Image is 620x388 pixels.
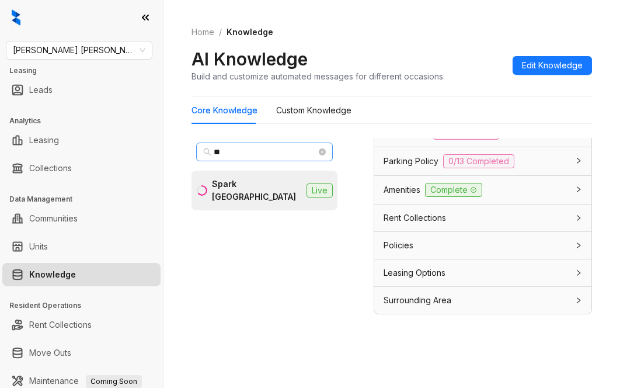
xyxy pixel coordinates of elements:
span: 0/13 Completed [443,154,514,168]
span: collapsed [575,269,582,276]
span: collapsed [575,214,582,221]
div: Policies [374,232,591,259]
div: Surrounding Area [374,287,591,314]
span: Rent Collections [384,212,446,224]
div: Custom Knowledge [276,104,351,117]
span: Leasing Options [384,266,445,279]
li: Collections [2,157,161,180]
span: Edit Knowledge [522,59,583,72]
span: Policies [384,239,413,252]
div: Spark [GEOGRAPHIC_DATA] [212,178,302,203]
span: search [203,148,211,156]
li: Leasing [2,129,161,152]
span: Knowledge [227,27,273,37]
a: Move Outs [29,341,71,365]
h3: Leasing [9,65,163,76]
li: / [219,26,222,39]
span: Amenities [384,183,420,196]
a: Leads [29,78,53,102]
span: collapsed [575,242,582,249]
a: Rent Collections [29,313,92,337]
div: Build and customize automated messages for different occasions. [191,70,445,82]
span: collapsed [575,297,582,304]
div: Rent Collections [374,205,591,231]
span: close-circle [319,148,326,155]
li: Communities [2,207,161,230]
span: Live [306,183,333,198]
h2: AI Knowledge [191,48,308,70]
span: Surrounding Area [384,294,451,307]
button: Edit Knowledge [513,56,592,75]
li: Rent Collections [2,313,161,337]
div: Core Knowledge [191,104,257,117]
a: Units [29,235,48,258]
li: Knowledge [2,263,161,286]
span: Complete [425,183,482,197]
a: Communities [29,207,78,230]
span: Coming Soon [86,375,142,388]
div: AmenitiesComplete [374,176,591,204]
span: Gates Hudson [13,41,145,59]
a: Knowledge [29,263,76,286]
div: Parking Policy0/13 Completed [374,147,591,175]
li: Move Outs [2,341,161,365]
a: Leasing [29,129,59,152]
li: Units [2,235,161,258]
h3: Resident Operations [9,300,163,311]
h3: Analytics [9,116,163,126]
div: Leasing Options [374,259,591,286]
span: Parking Policy [384,155,438,168]
a: Collections [29,157,72,180]
h3: Data Management [9,194,163,205]
img: logo [12,9,20,26]
li: Leads [2,78,161,102]
span: collapsed [575,157,582,164]
a: Home [189,26,217,39]
span: collapsed [575,186,582,193]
